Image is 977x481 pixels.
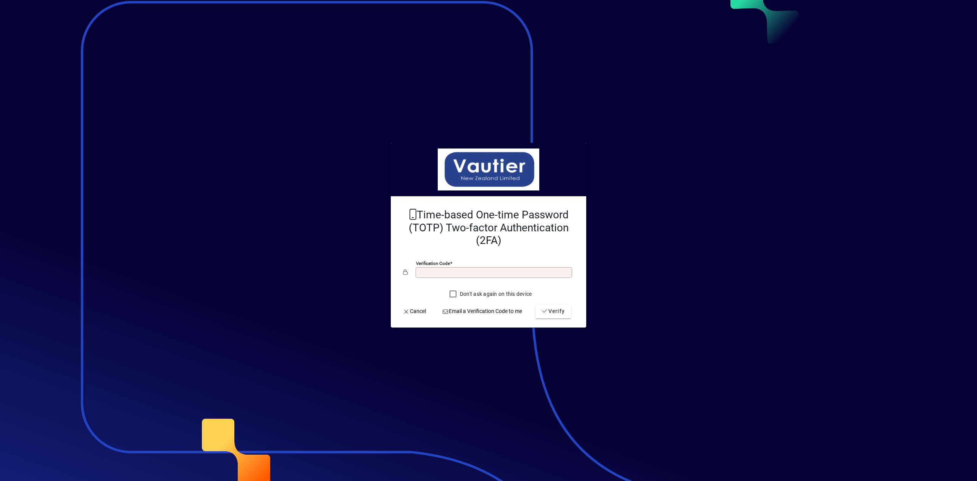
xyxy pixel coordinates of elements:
[403,208,574,247] h2: Time-based One-time Password (TOTP) Two-factor Authentication (2FA)
[542,307,565,315] span: Verify
[458,290,532,298] label: Don't ask again on this device
[403,307,426,315] span: Cancel
[416,261,450,266] mat-label: Verification code
[400,305,429,318] button: Cancel
[535,305,571,318] button: Verify
[442,307,522,315] span: Email a Verification Code to me
[439,305,526,318] button: Email a Verification Code to me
